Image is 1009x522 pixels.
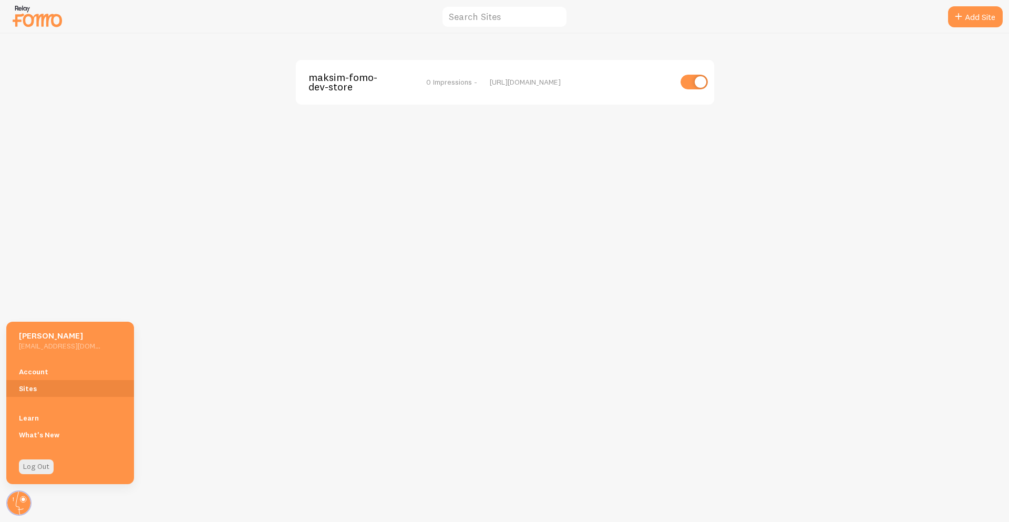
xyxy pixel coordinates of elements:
div: [URL][DOMAIN_NAME] [490,77,671,87]
span: maksim-fomo-dev-store [308,73,393,92]
a: Learn [6,410,134,426]
a: Sites [6,380,134,397]
img: fomo-relay-logo-orange.svg [11,3,64,29]
h5: [PERSON_NAME] [19,330,100,341]
span: 0 Impressions - [426,77,477,87]
a: What's New [6,426,134,443]
a: Account [6,363,134,380]
h5: [EMAIL_ADDRESS][DOMAIN_NAME] [19,341,100,351]
a: Log Out [19,459,54,474]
